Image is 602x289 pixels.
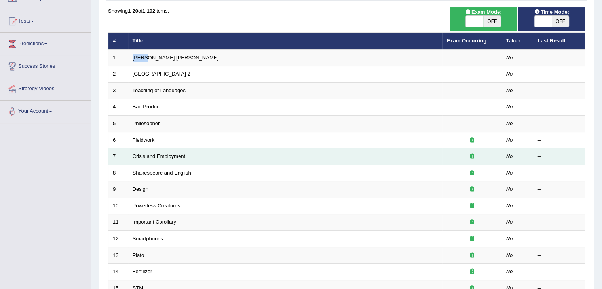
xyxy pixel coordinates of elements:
[133,55,218,61] a: [PERSON_NAME] [PERSON_NAME]
[538,87,581,95] div: –
[108,7,585,15] div: Showing of items.
[0,78,91,98] a: Strategy Videos
[538,252,581,259] div: –
[534,33,585,49] th: Last Result
[531,8,572,16] span: Time Mode:
[447,219,498,226] div: Exam occurring question
[133,252,144,258] a: Plato
[538,186,581,193] div: –
[128,33,442,49] th: Title
[0,101,91,120] a: Your Account
[108,198,128,214] td: 10
[506,87,513,93] em: No
[447,268,498,276] div: Exam occurring question
[0,10,91,30] a: Tests
[506,153,513,159] em: No
[506,170,513,176] em: No
[447,169,498,177] div: Exam occurring question
[447,38,486,44] a: Exam Occurring
[108,214,128,231] td: 11
[506,137,513,143] em: No
[108,165,128,181] td: 8
[108,49,128,66] td: 1
[108,230,128,247] td: 12
[133,236,163,241] a: Smartphones
[447,202,498,210] div: Exam occurring question
[0,33,91,53] a: Predictions
[128,8,138,14] b: 1-20
[133,219,177,225] a: Important Corollary
[108,247,128,264] td: 13
[462,8,505,16] span: Exam Mode:
[483,16,501,27] span: OFF
[133,71,190,77] a: [GEOGRAPHIC_DATA] 2
[108,82,128,99] td: 3
[108,132,128,148] td: 6
[133,203,180,209] a: Powerless Creatures
[506,104,513,110] em: No
[506,236,513,241] em: No
[0,55,91,75] a: Success Stories
[538,153,581,160] div: –
[506,252,513,258] em: No
[502,33,534,49] th: Taken
[133,186,148,192] a: Design
[133,170,191,176] a: Shakespeare and English
[447,153,498,160] div: Exam occurring question
[538,103,581,111] div: –
[506,268,513,274] em: No
[447,235,498,243] div: Exam occurring question
[538,219,581,226] div: –
[108,66,128,83] td: 2
[506,55,513,61] em: No
[447,137,498,144] div: Exam occurring question
[538,137,581,144] div: –
[538,202,581,210] div: –
[506,219,513,225] em: No
[450,7,517,31] div: Show exams occurring in exams
[506,203,513,209] em: No
[506,186,513,192] em: No
[538,54,581,62] div: –
[108,181,128,198] td: 9
[133,153,186,159] a: Crisis and Employment
[538,169,581,177] div: –
[538,120,581,127] div: –
[108,116,128,132] td: 5
[108,33,128,49] th: #
[142,8,156,14] b: 1,192
[133,268,152,274] a: Fertilizer
[108,264,128,280] td: 14
[133,120,160,126] a: Philosopher
[133,104,161,110] a: Bad Product
[506,71,513,77] em: No
[538,268,581,276] div: –
[552,16,569,27] span: OFF
[447,186,498,193] div: Exam occurring question
[538,235,581,243] div: –
[538,70,581,78] div: –
[133,137,155,143] a: Fieldwork
[133,87,186,93] a: Teaching of Languages
[506,120,513,126] em: No
[108,99,128,116] td: 4
[108,148,128,165] td: 7
[447,252,498,259] div: Exam occurring question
